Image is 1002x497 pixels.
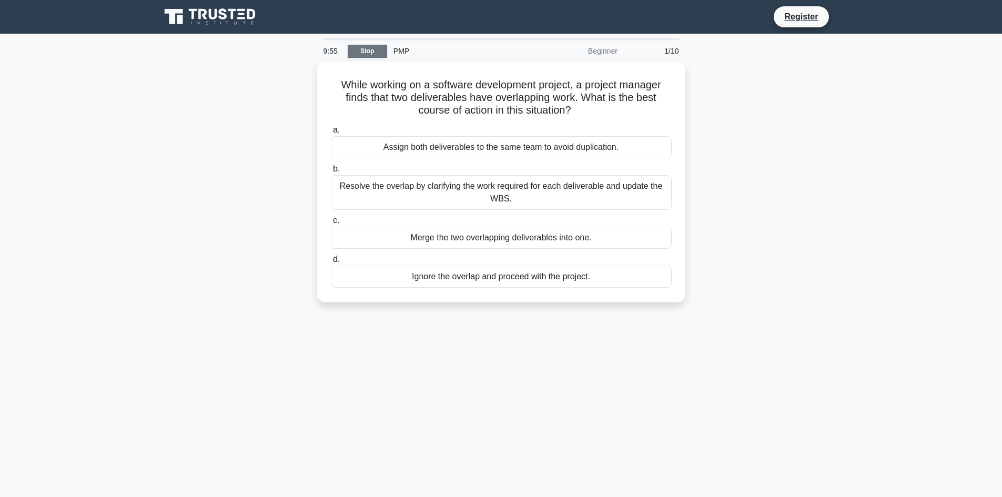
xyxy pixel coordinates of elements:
[333,125,340,134] span: a.
[317,40,348,62] div: 9:55
[331,266,672,288] div: Ignore the overlap and proceed with the project.
[330,78,673,117] h5: While working on a software development project, a project manager finds that two deliverables ha...
[331,227,672,249] div: Merge the two overlapping deliverables into one.
[333,216,339,225] span: c.
[331,136,672,158] div: Assign both deliverables to the same team to avoid duplication.
[331,175,672,210] div: Resolve the overlap by clarifying the work required for each deliverable and update the WBS.
[348,45,387,58] a: Stop
[387,40,532,62] div: PMP
[333,255,340,263] span: d.
[532,40,624,62] div: Beginner
[778,10,824,23] a: Register
[333,164,340,173] span: b.
[624,40,685,62] div: 1/10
